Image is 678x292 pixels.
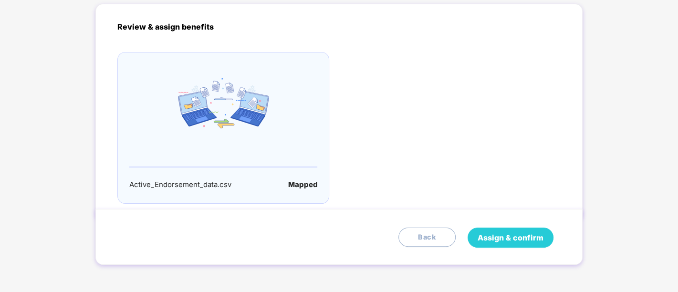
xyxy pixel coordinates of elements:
div: Active_Endorsement_data.csv [129,179,231,190]
button: Back [398,228,456,247]
p: Review & assign benefits [117,21,561,33]
div: Mapped [288,179,317,190]
img: email_icon [178,78,269,128]
button: Assign & confirm [468,228,553,248]
span: Back [418,232,436,243]
span: Assign & confirm [478,232,543,244]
